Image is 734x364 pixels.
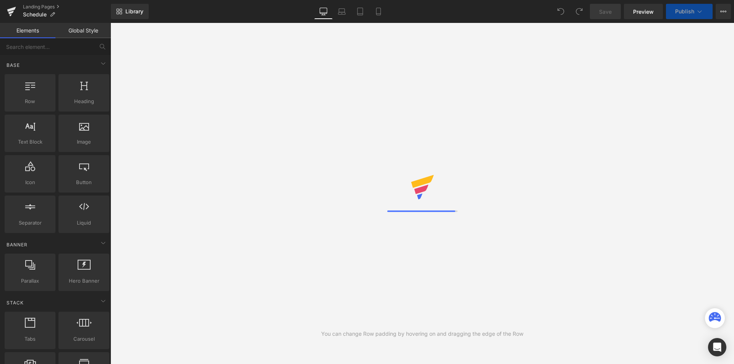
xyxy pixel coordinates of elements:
span: Base [6,61,21,69]
button: Undo [553,4,568,19]
button: Publish [666,4,713,19]
a: New Library [111,4,149,19]
span: Save [599,8,612,16]
span: Hero Banner [61,277,107,285]
span: Carousel [61,335,107,343]
span: Banner [6,241,28,248]
a: Desktop [314,4,333,19]
a: Global Style [55,23,111,38]
span: Button [61,178,107,186]
div: You can change Row padding by hovering on and dragging the edge of the Row [321,330,523,338]
div: Open Intercom Messenger [708,338,726,356]
a: Landing Pages [23,4,111,10]
span: Publish [675,8,694,15]
span: Tabs [7,335,53,343]
span: Stack [6,299,24,306]
span: Row [7,97,53,105]
a: Laptop [333,4,351,19]
span: Icon [7,178,53,186]
a: Mobile [369,4,388,19]
span: Image [61,138,107,146]
button: More [716,4,731,19]
span: Separator [7,219,53,227]
span: Schedule [23,11,47,18]
span: Parallax [7,277,53,285]
button: Redo [572,4,587,19]
span: Library [125,8,143,15]
a: Preview [624,4,663,19]
span: Preview [633,8,654,16]
a: Tablet [351,4,369,19]
span: Text Block [7,138,53,146]
span: Heading [61,97,107,105]
span: Liquid [61,219,107,227]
